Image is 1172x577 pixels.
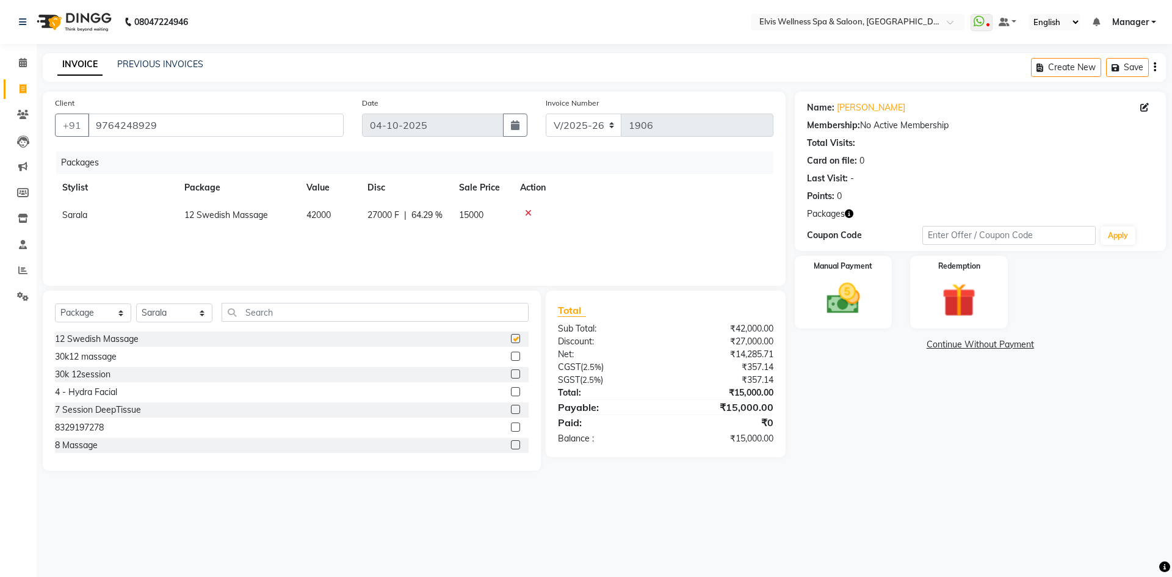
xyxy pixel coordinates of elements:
[549,432,665,445] div: Balance :
[807,137,855,150] div: Total Visits:
[837,101,905,114] a: [PERSON_NAME]
[807,101,834,114] div: Name:
[134,5,188,39] b: 08047224946
[299,174,360,201] th: Value
[931,279,986,321] img: _gift.svg
[558,361,581,372] span: CGST
[665,361,782,374] div: ₹357.14
[665,415,782,430] div: ₹0
[549,415,665,430] div: Paid:
[55,114,89,137] button: +91
[807,229,922,242] div: Coupon Code
[549,348,665,361] div: Net:
[222,303,529,322] input: Search
[665,386,782,399] div: ₹15,000.00
[546,98,599,109] label: Invoice Number
[807,172,848,185] div: Last Visit:
[807,119,860,132] div: Membership:
[665,374,782,386] div: ₹357.14
[411,209,443,222] span: 64.29 %
[1106,58,1149,77] button: Save
[55,404,141,416] div: 7 Session DeepTissue
[88,114,344,137] input: Search by Name/Mobile/Email/Code
[850,172,854,185] div: -
[306,209,331,220] span: 42000
[558,374,580,385] span: SGST
[55,368,110,381] div: 30k 12session
[922,226,1096,245] input: Enter Offer / Coupon Code
[459,209,483,220] span: 15000
[62,209,87,220] span: Sarala
[177,174,299,201] th: Package
[549,400,665,415] div: Payable:
[583,362,601,372] span: 2.5%
[816,279,871,318] img: _cash.svg
[665,348,782,361] div: ₹14,285.71
[404,209,407,222] span: |
[665,432,782,445] div: ₹15,000.00
[55,421,104,434] div: 8329197278
[513,174,773,201] th: Action
[665,400,782,415] div: ₹15,000.00
[582,375,601,385] span: 2.5%
[184,209,268,220] span: 12 Swedish Massage
[360,174,452,201] th: Disc
[549,374,665,386] div: ( )
[549,335,665,348] div: Discount:
[1101,227,1135,245] button: Apply
[452,174,513,201] th: Sale Price
[665,335,782,348] div: ₹27,000.00
[807,154,857,167] div: Card on file:
[362,98,378,109] label: Date
[549,322,665,335] div: Sub Total:
[55,350,117,363] div: 30k12 massage
[55,98,74,109] label: Client
[807,190,834,203] div: Points:
[55,333,139,346] div: 12 Swedish Massage
[55,386,117,399] div: 4 - Hydra Facial
[665,322,782,335] div: ₹42,000.00
[367,209,399,222] span: 27000 F
[56,151,783,174] div: Packages
[117,59,203,70] a: PREVIOUS INVOICES
[1031,58,1101,77] button: Create New
[558,304,586,317] span: Total
[807,208,845,220] span: Packages
[938,261,980,272] label: Redemption
[807,119,1154,132] div: No Active Membership
[57,54,103,76] a: INVOICE
[549,386,665,399] div: Total:
[549,361,665,374] div: ( )
[55,174,177,201] th: Stylist
[1112,16,1149,29] span: Manager
[797,338,1163,351] a: Continue Without Payment
[55,439,98,452] div: 8 Massage
[814,261,872,272] label: Manual Payment
[31,5,115,39] img: logo
[837,190,842,203] div: 0
[859,154,864,167] div: 0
